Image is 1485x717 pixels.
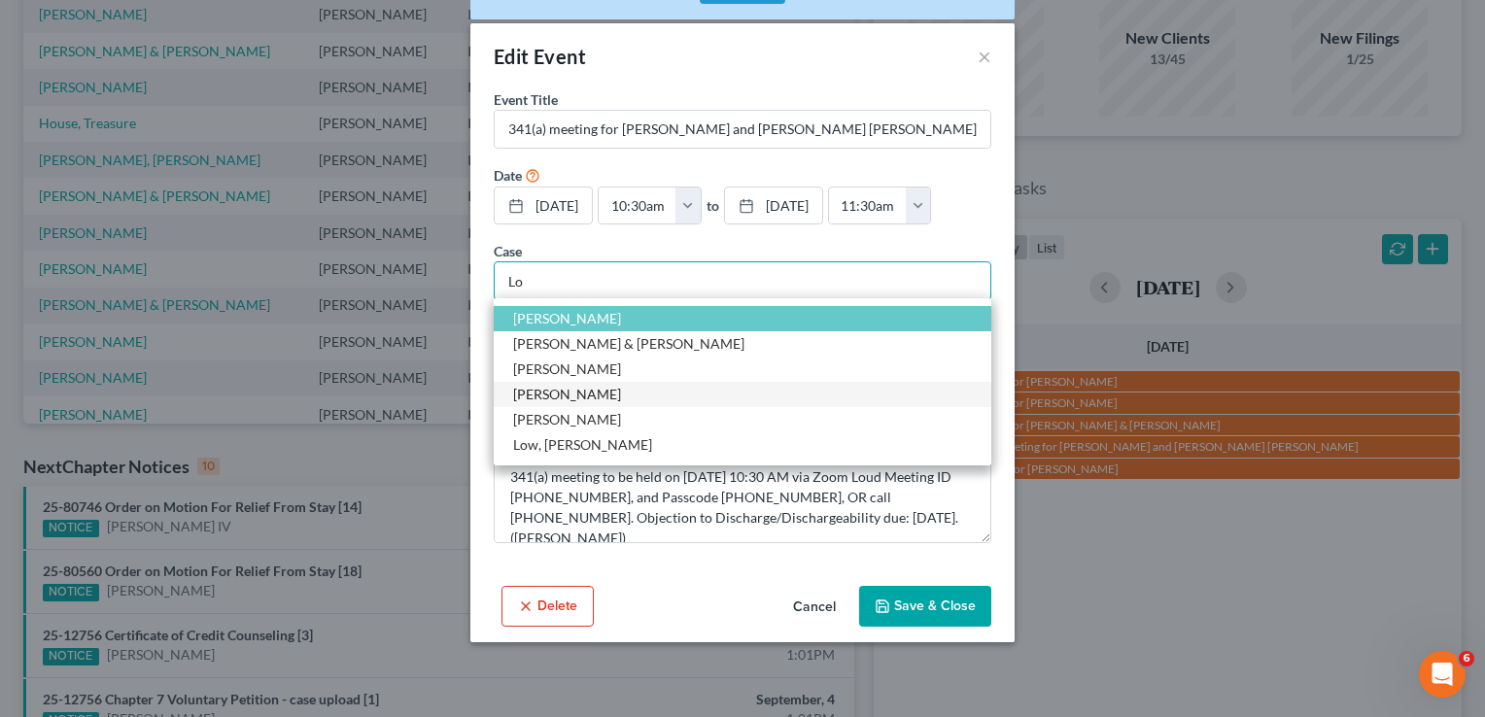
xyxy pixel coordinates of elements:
span: Edit Event [494,45,586,68]
input: -- : -- [829,188,907,224]
input: Enter event name... [495,111,990,148]
label: to [707,195,719,216]
span: [PERSON_NAME] [513,310,621,326]
label: Date [494,165,522,186]
button: Delete [501,586,594,627]
button: Save & Close [859,586,991,627]
span: [PERSON_NAME] & [PERSON_NAME] [513,335,744,352]
span: [PERSON_NAME] [513,360,621,377]
a: [DATE] [725,188,822,224]
span: Low, [PERSON_NAME] [513,436,652,453]
span: Event Title [494,91,558,108]
iframe: Intercom live chat [1419,651,1466,698]
span: [PERSON_NAME] [513,411,621,427]
input: Select box [494,261,991,300]
input: -- : -- [599,188,676,224]
span: 6 [1459,651,1474,666]
button: Cancel [777,588,851,627]
button: × [978,45,991,68]
a: [DATE] [495,188,592,224]
span: [PERSON_NAME] [513,386,621,402]
label: Case [494,241,522,261]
